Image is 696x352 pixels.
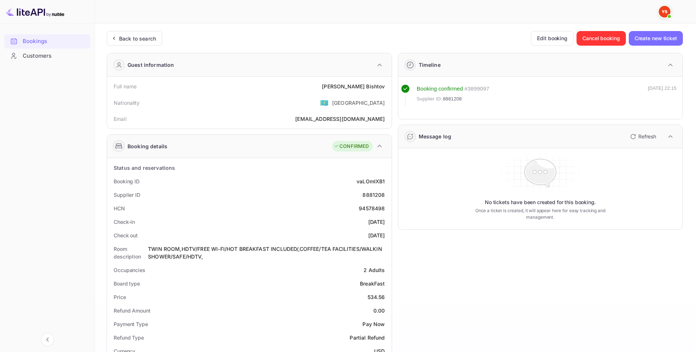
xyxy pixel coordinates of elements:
p: Once a ticket is created, it will appear here for easy tracking and management. [464,207,617,221]
div: HCN [114,204,125,212]
div: [PERSON_NAME] Bishtov [322,83,385,90]
div: [DATE] 22:15 [648,85,677,106]
button: Cancel booking [577,31,626,46]
div: Booking details [128,142,167,150]
div: Email [114,115,126,123]
div: 8881208 [362,191,385,199]
div: Booking ID [114,177,140,185]
span: United States [320,96,328,109]
div: 534.56 [368,293,385,301]
div: Booking confirmed [417,85,463,93]
div: Check-in [114,218,135,226]
div: Bookings [4,34,90,49]
button: Collapse navigation [41,333,54,346]
a: Customers [4,49,90,62]
img: Yandex Support [659,6,670,18]
div: Bookings [23,37,87,46]
p: No tickets have been created for this booking. [485,199,596,206]
div: [GEOGRAPHIC_DATA] [332,99,385,107]
button: Create new ticket [629,31,683,46]
div: vaLOmIXB1 [357,177,385,185]
span: Supplier ID: [417,95,442,103]
a: Bookings [4,34,90,48]
div: Refund Type [114,334,144,341]
div: Payment Type [114,320,148,328]
div: Customers [23,52,87,60]
p: Refresh [638,133,656,140]
div: Message log [419,133,452,140]
div: Occupancies [114,266,145,274]
div: Nationality [114,99,140,107]
div: BreakFast [360,280,385,287]
div: Back to search [119,35,156,42]
div: [EMAIL_ADDRESS][DOMAIN_NAME] [295,115,385,123]
div: Status and reservations [114,164,175,172]
div: CONFIRMED [334,143,369,150]
div: Board type [114,280,140,287]
div: Supplier ID [114,191,140,199]
div: 2 Adults [364,266,385,274]
div: TWIN ROOM,HDTV/FREE WI-FI/HOT BREAKFAST INCLUDED/,COFFEE/TEA FACILITIES/WALKIN SHOWER/SAFE/HDTV, [148,245,385,260]
div: [DATE] [368,232,385,239]
button: Edit booking [531,31,574,46]
div: Price [114,293,126,301]
div: Full name [114,83,137,90]
div: # 3899097 [464,85,489,93]
div: Room description [114,245,148,260]
div: [DATE] [368,218,385,226]
div: 0.00 [373,307,385,314]
div: Partial Refund [350,334,385,341]
div: Guest information [128,61,174,69]
div: Pay Now [362,320,385,328]
div: Customers [4,49,90,63]
div: 94578498 [359,204,385,212]
div: Check out [114,232,138,239]
div: Refund Amount [114,307,151,314]
button: Refresh [626,131,659,142]
img: LiteAPI logo [6,6,64,18]
div: Timeline [419,61,441,69]
span: 8881208 [443,95,462,103]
